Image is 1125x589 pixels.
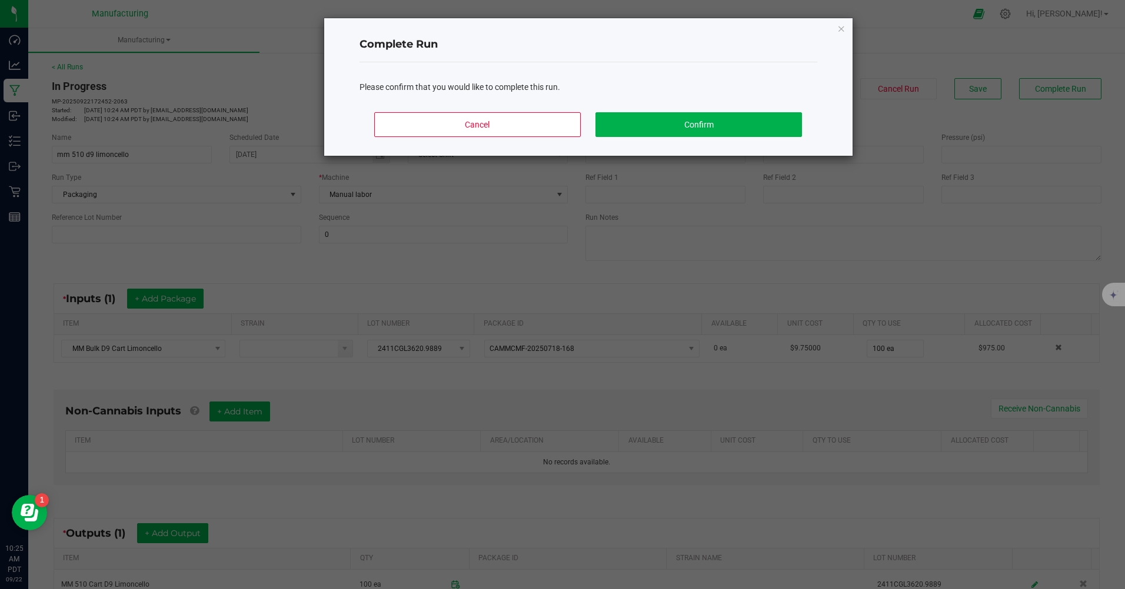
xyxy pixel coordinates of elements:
[360,37,817,52] h4: Complete Run
[12,495,47,530] iframe: Resource center
[35,493,49,507] iframe: Resource center unread badge
[595,112,801,137] button: Confirm
[374,112,580,137] button: Cancel
[360,81,817,93] div: Please confirm that you would like to complete this run.
[837,21,846,35] button: Close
